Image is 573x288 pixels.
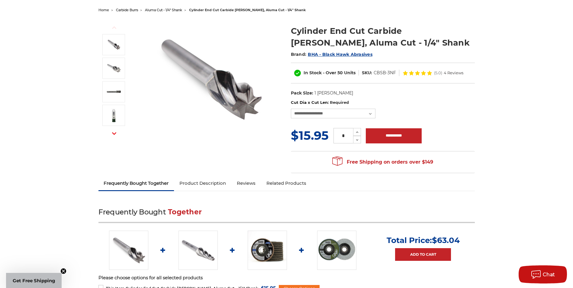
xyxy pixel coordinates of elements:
button: Chat [519,265,567,283]
img: 1/4" cylinder end cut aluma cut carbide bur [106,108,121,123]
span: Together [168,208,202,216]
span: Frequently Bought [98,208,166,216]
label: Cut Dia x Cut Len: [291,100,475,106]
a: Frequently Bought Together [98,177,174,190]
button: Previous [107,21,121,34]
button: Next [107,127,121,140]
div: Get Free ShippingClose teaser [6,273,62,288]
span: (5.0) [434,71,442,75]
a: BHA - Black Hawk Abrasives [308,52,372,57]
span: Get Free Shipping [13,278,55,283]
a: Reviews [231,177,261,190]
dt: Pack Size: [291,90,313,96]
span: cylinder end cut carbide [PERSON_NAME], aluma cut - 1/4" shank [189,8,306,12]
button: Close teaser [60,268,66,274]
dd: CBSB-3NF [374,70,396,76]
p: Please choose options for all selected products [98,274,475,281]
a: aluma cut - 1/4" shank [145,8,182,12]
h1: Cylinder End Cut Carbide [PERSON_NAME], Aluma Cut - 1/4" Shank [291,25,475,49]
span: Brand: [291,52,307,57]
span: - Over [323,70,336,75]
img: SB-3NF cylinder end cut shape carbide burr 1/4" shank [109,231,148,270]
span: Free Shipping on orders over $149 [332,156,433,168]
dd: 1 [PERSON_NAME] [314,90,353,96]
span: 4 Reviews [444,71,463,75]
small: Required [330,100,349,105]
img: SB-5NF cylinder end cut shape carbide burr 1/4" shank [106,61,121,76]
img: SB-3NF cylinder end cut shape carbide burr 1/4" shank [150,19,271,139]
img: cylinder end cut aluma cut carbide burr - 1/4 inch shank [106,84,121,99]
span: Chat [543,272,555,277]
span: $63.04 [432,235,460,245]
span: $15.95 [291,128,329,143]
a: carbide burrs [116,8,138,12]
dt: SKU: [362,70,372,76]
a: home [98,8,109,12]
a: Related Products [261,177,312,190]
span: In Stock [304,70,322,75]
span: 50 [337,70,343,75]
span: Units [344,70,356,75]
a: Add to Cart [395,248,451,261]
p: Total Price: [387,235,460,245]
img: SB-3NF cylinder end cut shape carbide burr 1/4" shank [106,37,121,52]
a: Product Description [174,177,231,190]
